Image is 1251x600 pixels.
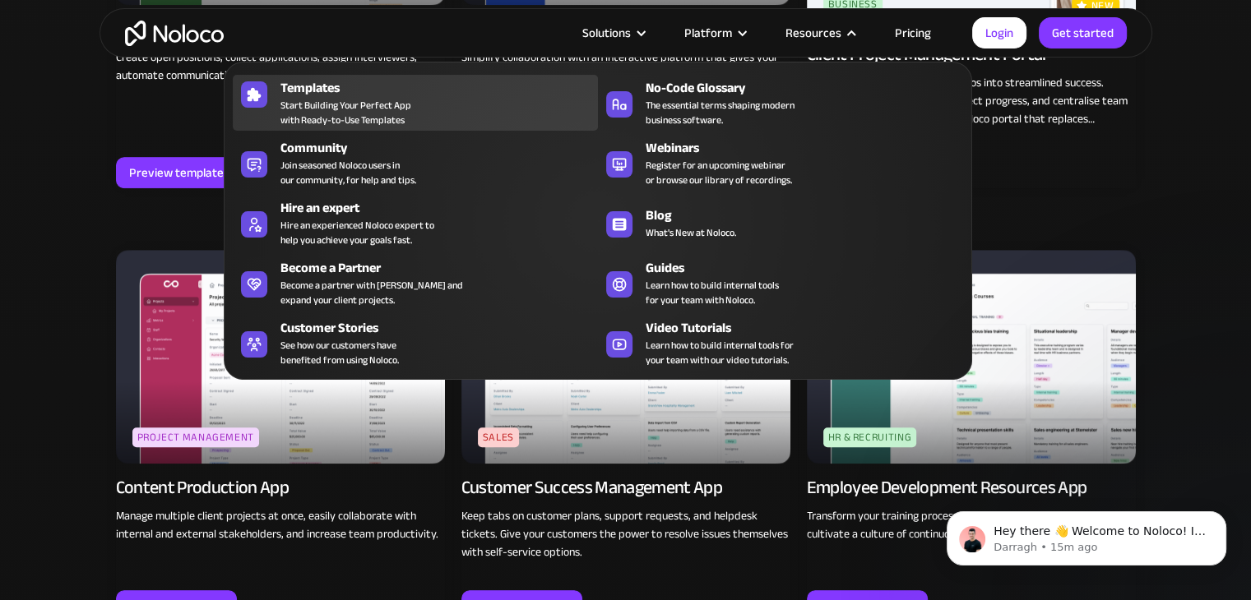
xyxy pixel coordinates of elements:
[129,162,224,183] div: Preview template
[562,22,664,44] div: Solutions
[116,48,445,85] p: Create open positions, collect applications, assign interviewers, automate communication, and muc...
[807,507,1136,543] p: Transform your training processes, encourage career growth, and cultivate a culture of continuous...
[646,278,779,307] span: Learn how to build internal tools for your team with Noloco.
[874,22,952,44] a: Pricing
[598,315,963,371] a: Video TutorialsLearn how to build internal tools foryour team with our video tutorials.
[461,476,723,499] div: Customer Success Management App
[233,135,598,191] a: CommunityJoin seasoned Noloco users inour community, for help and tips.
[1039,17,1127,48] a: Get started
[280,278,463,307] div: Become a partner with [PERSON_NAME] and expand your client projects.
[582,22,631,44] div: Solutions
[646,98,795,127] span: The essential terms shaping modern business software.
[598,255,963,311] a: GuidesLearn how to build internal toolsfor your team with Noloco.
[646,258,971,278] div: Guides
[646,338,794,367] span: Learn how to build internal tools for your team with our video tutorials.
[461,507,790,561] p: Keep tabs on customer plans, support requests, and helpdesk tickets. Give your customers the powe...
[684,22,732,44] div: Platform
[807,476,1087,499] div: Employee Development Resources App
[922,477,1251,592] iframe: Intercom notifications message
[233,195,598,251] a: Hire an expertHire an experienced Noloco expert tohelp you achieve your goals fast.
[132,427,260,447] div: Project Management
[280,98,411,127] span: Start Building Your Perfect App with Ready-to-Use Templates
[785,22,841,44] div: Resources
[598,135,963,191] a: WebinarsRegister for an upcoming webinaror browse our library of recordings.
[116,476,289,499] div: Content Production App
[765,22,874,44] div: Resources
[823,427,917,447] div: HR & Recruiting
[280,258,605,278] div: Become a Partner
[280,218,434,247] div: Hire an experienced Noloco expert to help you achieve your goals fast.
[233,75,598,131] a: TemplatesStart Building Your Perfect Appwith Ready-to-Use Templates
[280,318,605,338] div: Customer Stories
[598,75,963,131] a: No-Code GlossaryThe essential terms shaping modernbusiness software.
[646,78,971,98] div: No-Code Glossary
[280,158,416,187] span: Join seasoned Noloco users in our community, for help and tips.
[664,22,765,44] div: Platform
[280,138,605,158] div: Community
[116,507,445,543] p: Manage multiple client projects at once, easily collaborate with internal and external stakeholde...
[646,225,736,240] span: What's New at Noloco.
[646,158,792,187] span: Register for an upcoming webinar or browse our library of recordings.
[280,198,605,218] div: Hire an expert
[646,205,971,225] div: Blog
[280,338,399,367] span: See how our customers have benefited from using Noloco.
[646,318,971,338] div: Video Tutorials
[233,315,598,371] a: Customer StoriesSee how our customers havebenefited from using Noloco.
[233,255,598,311] a: Become a PartnerBecome a partner with [PERSON_NAME] andexpand your client projects.
[224,39,972,380] nav: Resources
[280,78,605,98] div: Templates
[598,195,963,251] a: BlogWhat's New at Noloco.
[972,17,1026,48] a: Login
[125,21,224,46] a: home
[478,427,519,447] div: Sales
[646,138,971,158] div: Webinars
